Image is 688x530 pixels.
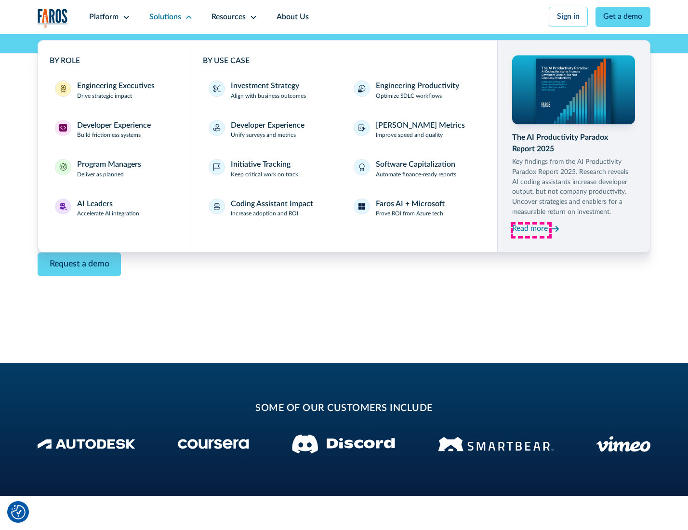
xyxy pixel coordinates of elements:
img: AI Leaders [59,203,67,211]
p: Increase adoption and ROI [231,210,298,218]
p: Unify surveys and metrics [231,131,296,140]
div: Faros AI + Microsoft [376,199,445,210]
a: Developer ExperienceUnify surveys and metrics [203,114,340,146]
a: Investment StrategyAlign with business outcomes [203,75,340,106]
div: Software Capitalization [376,159,455,171]
div: Developer Experience [77,120,151,132]
a: Faros AI + MicrosoftProve ROI from Azure tech [348,193,485,225]
img: Discord logo [292,435,395,453]
p: Deliver as planned [77,171,124,179]
a: Coding Assistant ImpactIncrease adoption and ROI [203,193,340,225]
p: Drive strategic impact [77,92,132,101]
div: Program Managers [77,159,141,171]
p: Align with business outcomes [231,92,306,101]
p: Key findings from the AI Productivity Paradox Report 2025. Research reveals AI coding assistants ... [512,157,635,217]
a: Software CapitalizationAutomate finance-ready reports [348,153,485,185]
p: Automate finance-ready reports [376,171,456,179]
nav: Solutions [38,34,651,252]
div: [PERSON_NAME] Metrics [376,120,465,132]
p: Prove ROI from Azure tech [376,210,443,218]
a: Contact Modal [38,252,121,276]
img: Autodesk Logo [38,439,135,449]
h2: some of our customers include [114,401,574,416]
a: home [38,9,68,28]
a: Engineering ExecutivesEngineering ExecutivesDrive strategic impact [50,75,180,106]
img: Program Managers [59,163,67,171]
a: Program ManagersProgram ManagersDeliver as planned [50,153,180,185]
p: Accelerate AI integration [77,210,139,218]
img: Vimeo logo [596,436,650,452]
p: Build frictionless systems [77,131,141,140]
img: Engineering Executives [59,85,67,93]
p: Keep critical work on track [231,171,298,179]
a: The AI Productivity Paradox Report 2025Key findings from the AI Productivity Paradox Report 2025.... [512,55,635,236]
img: Coursera Logo [178,439,249,449]
div: AI Leaders [77,199,113,210]
div: Investment Strategy [231,80,299,92]
a: [PERSON_NAME] MetricsImprove speed and quality [348,114,485,146]
div: Engineering Executives [77,80,155,92]
div: Platform [89,12,119,23]
img: Smartbear Logo [438,435,554,453]
div: The AI Productivity Paradox Report 2025 [512,132,635,155]
div: Solutions [149,12,181,23]
button: Cookie Settings [11,505,26,519]
div: Developer Experience [231,120,304,132]
p: Improve speed and quality [376,131,443,140]
div: BY USE CASE [203,55,486,67]
div: Resources [212,12,246,23]
img: Developer Experience [59,124,67,132]
div: Engineering Productivity [376,80,459,92]
a: AI LeadersAI LeadersAccelerate AI integration [50,193,180,225]
a: Get a demo [595,7,651,27]
img: Logo of the analytics and reporting company Faros. [38,9,68,28]
a: Developer ExperienceDeveloper ExperienceBuild frictionless systems [50,114,180,146]
div: Initiative Tracking [231,159,291,171]
a: Sign in [549,7,588,27]
div: Read more [512,223,548,235]
p: Optimize SDLC workflows [376,92,442,101]
a: Initiative TrackingKeep critical work on track [203,153,340,185]
div: Coding Assistant Impact [231,199,313,210]
img: Revisit consent button [11,505,26,519]
a: Engineering ProductivityOptimize SDLC workflows [348,75,485,106]
div: BY ROLE [50,55,180,67]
